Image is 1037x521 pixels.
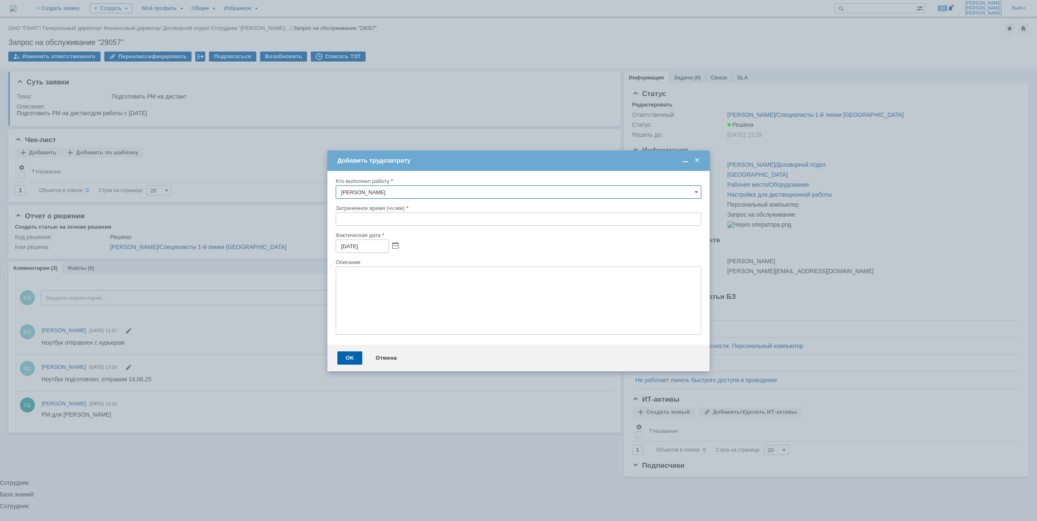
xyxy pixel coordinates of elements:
div: Добавить трудозатрату [337,157,701,164]
div: Фактическая дата [336,232,700,238]
span: Свернуть (Ctrl + M) [681,157,690,164]
div: Описание [336,259,700,265]
div: Затраченное время (чч:мм) [336,205,700,211]
span: Закрыть [693,157,701,164]
div: Кто выполнил работу [336,178,700,184]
